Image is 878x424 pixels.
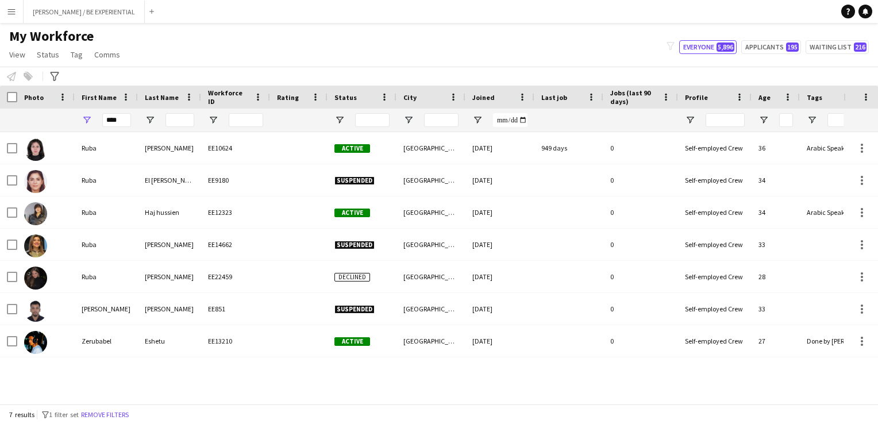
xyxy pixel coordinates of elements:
[678,196,752,228] div: Self-employed Crew
[94,49,120,60] span: Comms
[396,261,465,292] div: [GEOGRAPHIC_DATA]
[396,229,465,260] div: [GEOGRAPHIC_DATA]
[82,93,117,102] span: First Name
[752,293,800,325] div: 33
[334,176,375,185] span: Suspended
[138,196,201,228] div: Haj hussien
[807,115,817,125] button: Open Filter Menu
[493,113,527,127] input: Joined Filter Input
[334,144,370,153] span: Active
[24,331,47,354] img: Zerubabel Eshetu
[32,47,64,62] a: Status
[678,293,752,325] div: Self-employed Crew
[201,261,270,292] div: EE22459
[827,113,862,127] input: Tags Filter Input
[465,293,534,325] div: [DATE]
[334,273,370,282] span: Declined
[75,229,138,260] div: Ruba
[334,93,357,102] span: Status
[24,299,47,322] img: Syed Rubaiyat Mahmood Sobhani
[201,164,270,196] div: EE9180
[534,132,603,164] div: 949 days
[334,209,370,217] span: Active
[334,115,345,125] button: Open Filter Menu
[678,229,752,260] div: Self-employed Crew
[79,408,131,421] button: Remove filters
[396,132,465,164] div: [GEOGRAPHIC_DATA]
[465,229,534,260] div: [DATE]
[24,267,47,290] img: Ruba Makhoul
[24,1,145,23] button: [PERSON_NAME] / BE EXPERIENTIAL
[758,115,769,125] button: Open Filter Menu
[678,261,752,292] div: Self-employed Crew
[75,164,138,196] div: Ruba
[424,113,459,127] input: City Filter Input
[752,261,800,292] div: 28
[201,229,270,260] div: EE14662
[610,88,657,106] span: Jobs (last 90 days)
[145,93,179,102] span: Last Name
[90,47,125,62] a: Comms
[208,88,249,106] span: Workforce ID
[71,49,83,60] span: Tag
[201,132,270,164] div: EE10624
[334,305,375,314] span: Suspended
[472,93,495,102] span: Joined
[396,325,465,357] div: [GEOGRAPHIC_DATA]
[138,293,201,325] div: [PERSON_NAME]
[786,43,799,52] span: 195
[752,132,800,164] div: 36
[603,229,678,260] div: 0
[75,261,138,292] div: Ruba
[603,196,678,228] div: 0
[24,138,47,161] img: Ruba Al Araji
[806,40,869,54] button: Waiting list216
[854,43,867,52] span: 216
[807,93,822,102] span: Tags
[678,164,752,196] div: Self-employed Crew
[24,93,44,102] span: Photo
[403,115,414,125] button: Open Filter Menu
[9,49,25,60] span: View
[800,196,869,228] div: Arabic Speaker, Done by [PERSON_NAME], Operations, Project Planning & Management
[334,337,370,346] span: Active
[48,70,61,83] app-action-btn: Advanced filters
[396,164,465,196] div: [GEOGRAPHIC_DATA]
[102,113,131,127] input: First Name Filter Input
[779,113,793,127] input: Age Filter Input
[603,325,678,357] div: 0
[208,115,218,125] button: Open Filter Menu
[5,47,30,62] a: View
[717,43,734,52] span: 5,896
[75,293,138,325] div: [PERSON_NAME]
[752,164,800,196] div: 34
[678,325,752,357] div: Self-employed Crew
[355,113,390,127] input: Status Filter Input
[9,28,94,45] span: My Workforce
[752,196,800,228] div: 34
[465,325,534,357] div: [DATE]
[465,164,534,196] div: [DATE]
[82,115,92,125] button: Open Filter Menu
[706,113,745,127] input: Profile Filter Input
[138,325,201,357] div: Eshetu
[145,115,155,125] button: Open Filter Menu
[37,49,59,60] span: Status
[679,40,737,54] button: Everyone5,896
[24,202,47,225] img: Ruba Haj hussien
[752,229,800,260] div: 33
[603,132,678,164] div: 0
[603,293,678,325] div: 0
[201,293,270,325] div: EE851
[465,196,534,228] div: [DATE]
[465,132,534,164] div: [DATE]
[678,132,752,164] div: Self-employed Crew
[334,241,375,249] span: Suspended
[396,293,465,325] div: [GEOGRAPHIC_DATA]
[24,234,47,257] img: Ruba Maia
[277,93,299,102] span: Rating
[165,113,194,127] input: Last Name Filter Input
[752,325,800,357] div: 27
[75,196,138,228] div: Ruba
[685,93,708,102] span: Profile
